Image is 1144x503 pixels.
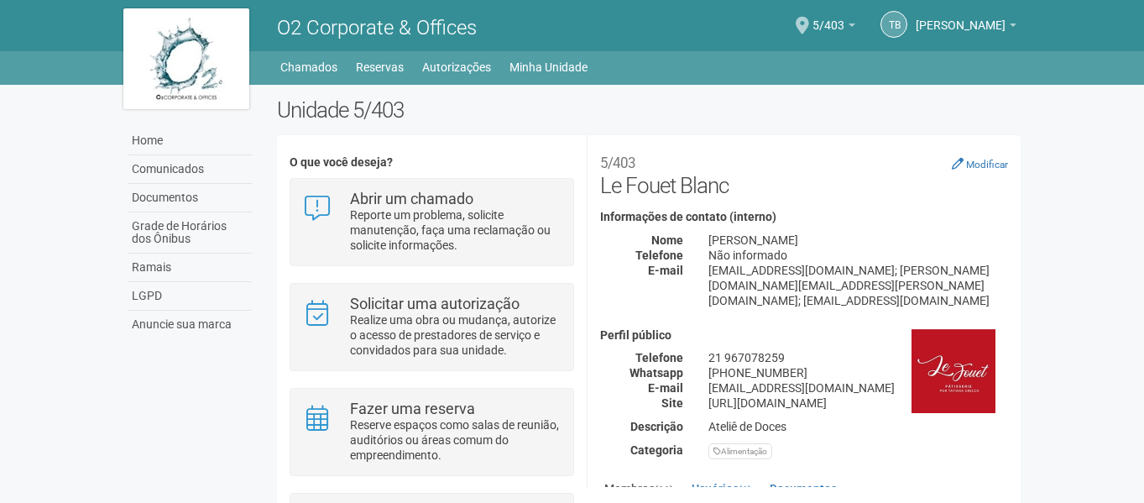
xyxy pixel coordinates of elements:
[952,157,1008,170] a: Modificar
[630,420,683,433] strong: Descrição
[630,443,683,457] strong: Categoria
[696,248,1021,263] div: Não informado
[128,127,252,155] a: Home
[277,97,1021,123] h2: Unidade 5/403
[661,396,683,410] strong: Site
[687,476,755,501] a: Usuários(1)
[128,184,252,212] a: Documentos
[696,419,1021,434] div: Ateliê de Doces
[765,476,841,501] a: Documentos
[629,366,683,380] strong: Whatsapp
[128,155,252,184] a: Comunicados
[350,417,561,463] p: Reserve espaços como salas de reunião, auditórios ou áreas comum do empreendimento.
[303,401,561,463] a: Fazer uma reserva Reserve espaços como salas de reunião, auditórios ou áreas comum do empreendime...
[916,21,1016,34] a: [PERSON_NAME]
[350,400,475,417] strong: Fazer uma reserva
[277,16,477,39] span: O2 Corporate & Offices
[350,312,561,358] p: Realize uma obra ou mudança, autorize o acesso de prestadores de serviço e convidados para sua un...
[696,396,1021,411] div: [URL][DOMAIN_NAME]
[696,233,1021,248] div: [PERSON_NAME]
[128,311,252,338] a: Anuncie sua marca
[128,282,252,311] a: LGPD
[812,21,855,34] a: 5/403
[128,254,252,282] a: Ramais
[600,211,1008,223] h4: Informações de contato (interno)
[916,3,1006,32] span: Tatiana Buxbaum Grecco
[509,55,588,79] a: Minha Unidade
[303,296,561,358] a: Solicitar uma autorização Realize uma obra ou mudança, autorize o acesso de prestadores de serviç...
[123,8,249,109] img: logo.jpg
[651,233,683,247] strong: Nome
[708,443,772,459] div: Alimentação
[600,329,1008,342] h4: Perfil público
[422,55,491,79] a: Autorizações
[696,380,1021,396] div: [EMAIL_ADDRESS][DOMAIN_NAME]
[880,11,907,38] a: TB
[696,365,1021,380] div: [PHONE_NUMBER]
[966,159,1008,170] small: Modificar
[600,148,1008,198] h2: Le Fouet Blanc
[655,484,673,495] small: (11)
[350,207,561,253] p: Reporte um problema, solicite manutenção, faça uma reclamação ou solicite informações.
[350,295,520,312] strong: Solicitar uma autorização
[648,264,683,277] strong: E-mail
[739,484,751,495] small: (1)
[290,156,574,169] h4: O que você deseja?
[648,381,683,395] strong: E-mail
[635,249,683,262] strong: Telefone
[350,190,473,207] strong: Abrir um chamado
[600,155,635,171] small: 5/403
[912,329,995,413] img: business.png
[696,263,1021,308] div: [EMAIL_ADDRESS][DOMAIN_NAME]; [PERSON_NAME][DOMAIN_NAME][EMAIL_ADDRESS][PERSON_NAME][DOMAIN_NAME]...
[356,55,404,79] a: Reservas
[696,350,1021,365] div: 21 967078259
[635,351,683,364] strong: Telefone
[303,191,561,253] a: Abrir um chamado Reporte um problema, solicite manutenção, faça uma reclamação ou solicite inform...
[812,3,844,32] span: 5/403
[280,55,337,79] a: Chamados
[128,212,252,254] a: Grade de Horários dos Ônibus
